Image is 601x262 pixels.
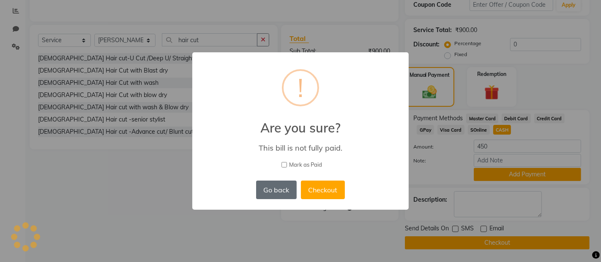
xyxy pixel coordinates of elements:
button: Go back [256,181,297,199]
div: ! [298,71,303,105]
span: Mark as Paid [289,161,322,169]
input: Mark as Paid [281,162,287,167]
div: This bill is not fully paid. [205,143,396,153]
h2: Are you sure? [192,110,409,135]
button: Checkout [301,181,345,199]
